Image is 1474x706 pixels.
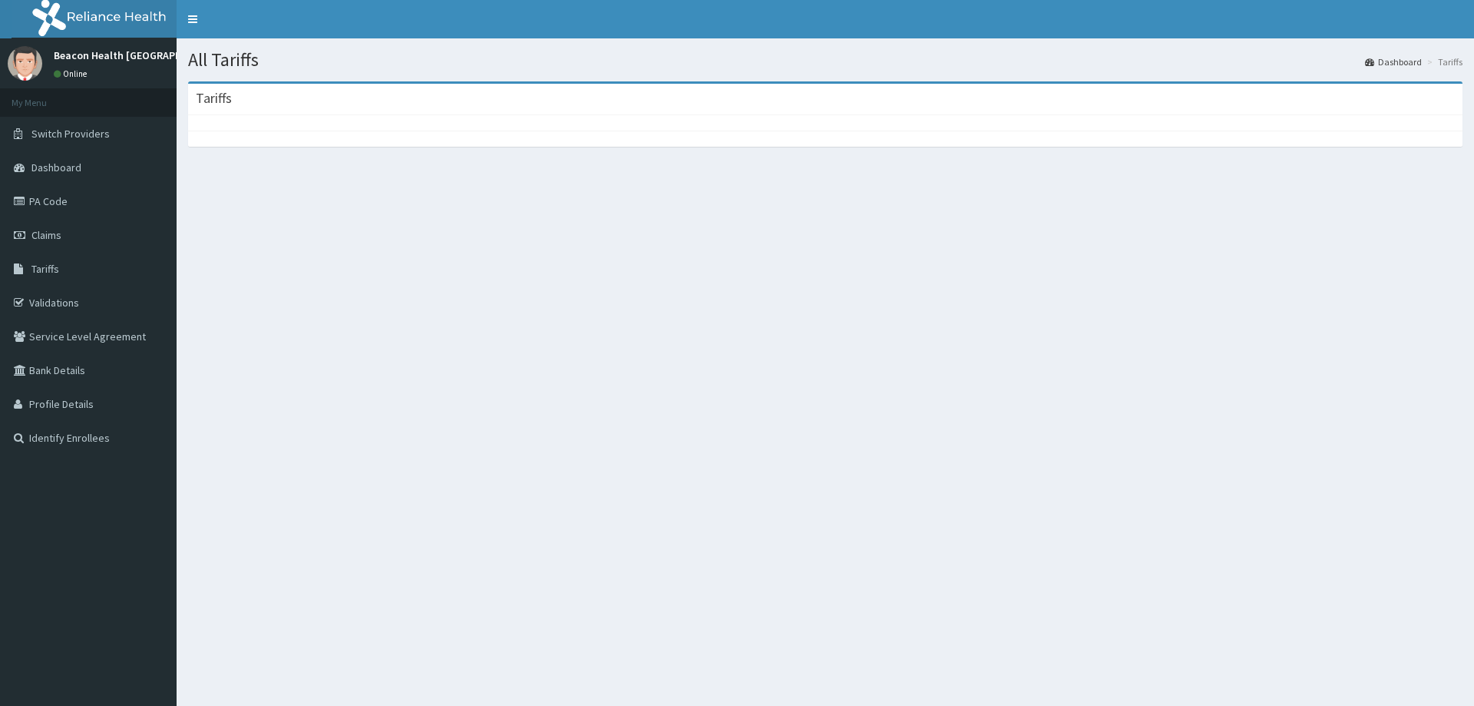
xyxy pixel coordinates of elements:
[8,46,42,81] img: User Image
[31,127,110,141] span: Switch Providers
[1365,55,1422,68] a: Dashboard
[31,262,59,276] span: Tariffs
[188,50,1462,70] h1: All Tariffs
[196,91,232,105] h3: Tariffs
[1423,55,1462,68] li: Tariffs
[54,68,91,79] a: Online
[31,161,81,174] span: Dashboard
[31,228,61,242] span: Claims
[54,50,225,61] p: Beacon Health [GEOGRAPHIC_DATA]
